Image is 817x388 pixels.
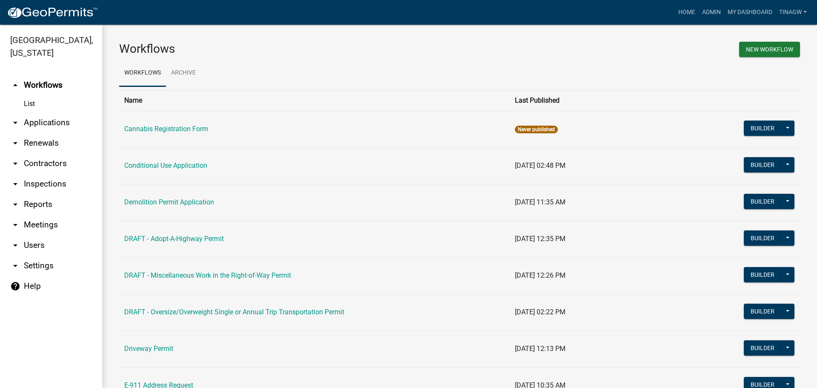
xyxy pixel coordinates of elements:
button: Builder [744,230,781,246]
span: [DATE] 12:26 PM [515,271,566,279]
button: Builder [744,267,781,282]
button: Builder [744,340,781,356]
a: TinaGW [776,4,810,20]
span: [DATE] 02:22 PM [515,308,566,316]
span: [DATE] 02:48 PM [515,161,566,170]
span: [DATE] 12:35 PM [515,235,566,243]
th: Name [119,90,510,111]
a: Home [675,4,699,20]
a: Workflows [119,60,166,87]
button: Builder [744,194,781,209]
a: Archive [166,60,201,87]
a: Cannabis Registration Form [124,125,208,133]
i: arrow_drop_down [10,220,20,230]
i: arrow_drop_up [10,80,20,90]
a: DRAFT - Miscellaneous Work in the Right-of-Way Permit [124,271,291,279]
i: arrow_drop_down [10,138,20,148]
h3: Workflows [119,42,453,56]
a: Demolition Permit Application [124,198,214,206]
a: DRAFT - Adopt-A-Highway Permit [124,235,224,243]
button: Builder [744,121,781,136]
span: [DATE] 11:35 AM [515,198,566,206]
i: arrow_drop_down [10,118,20,128]
i: arrow_drop_down [10,199,20,210]
i: arrow_drop_down [10,240,20,250]
a: Conditional Use Application [124,161,207,170]
th: Last Published [510,90,696,111]
a: DRAFT - Oversize/Overweight Single or Annual Trip Transportation Permit [124,308,344,316]
span: Never published [515,126,558,133]
span: [DATE] 12:13 PM [515,345,566,353]
i: arrow_drop_down [10,179,20,189]
i: help [10,281,20,291]
button: Builder [744,304,781,319]
a: Admin [699,4,724,20]
button: Builder [744,157,781,172]
a: Driveway Permit [124,345,173,353]
i: arrow_drop_down [10,158,20,169]
a: My Dashboard [724,4,776,20]
i: arrow_drop_down [10,261,20,271]
button: New Workflow [739,42,800,57]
